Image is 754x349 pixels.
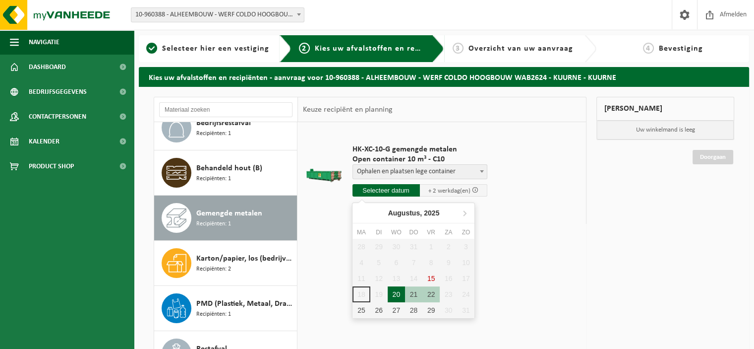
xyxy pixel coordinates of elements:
[139,67,749,86] h2: Kies uw afvalstoffen en recipiënten - aanvraag voor 10-960388 - ALHEEMBOUW - WERF COLDO HOOGBOUW ...
[405,227,422,237] div: do
[352,154,487,164] span: Open container 10 m³ - C10
[422,302,440,318] div: 29
[196,117,251,129] span: Bedrijfsrestafval
[659,45,703,53] span: Bevestiging
[196,219,231,229] span: Recipiënten: 1
[424,209,439,216] i: 2025
[29,55,66,79] span: Dashboard
[643,43,654,54] span: 4
[405,302,422,318] div: 28
[352,227,370,237] div: ma
[196,253,294,265] span: Karton/papier, los (bedrijven)
[468,45,573,53] span: Overzicht van uw aanvraag
[131,7,304,22] span: 10-960388 - ALHEEMBOUW - WERF COLDO HOOGBOUW WAB2624 - KUURNE - KUURNE
[154,105,297,150] button: Bedrijfsrestafval Recipiënten: 1
[422,286,440,302] div: 22
[352,144,487,154] span: HK-XC-10-G gemengde metalen
[388,286,405,302] div: 20
[405,286,422,302] div: 21
[597,121,734,140] p: Uw winkelmand is leeg
[352,164,487,179] span: Ophalen en plaatsen lege container
[440,227,457,237] div: za
[159,102,292,117] input: Materiaal zoeken
[154,150,297,196] button: Behandeld hout (B) Recipiënten: 1
[370,227,388,237] div: di
[29,104,86,129] span: Contactpersonen
[29,129,59,154] span: Kalender
[352,184,420,197] input: Selecteer datum
[154,196,297,241] button: Gemengde metalen Recipiënten: 1
[144,43,272,55] a: 1Selecteer hier een vestiging
[298,97,397,122] div: Keuze recipiënt en planning
[146,43,157,54] span: 1
[131,8,304,22] span: 10-960388 - ALHEEMBOUW - WERF COLDO HOOGBOUW WAB2624 - KUURNE - KUURNE
[29,154,74,179] span: Product Shop
[596,97,734,121] div: [PERSON_NAME]
[453,43,464,54] span: 3
[353,165,487,179] span: Ophalen en plaatsen lege container
[29,30,59,55] span: Navigatie
[196,174,231,184] span: Recipiënten: 1
[422,227,440,237] div: vr
[154,241,297,286] button: Karton/papier, los (bedrijven) Recipiënten: 2
[299,43,310,54] span: 2
[428,188,470,194] span: + 2 werkdag(en)
[693,150,733,164] a: Doorgaan
[315,45,451,53] span: Kies uw afvalstoffen en recipiënten
[154,286,297,331] button: PMD (Plastiek, Metaal, Drankkartons) (bedrijven) Recipiënten: 1
[370,302,388,318] div: 26
[388,302,405,318] div: 27
[196,310,231,319] span: Recipiënten: 1
[388,227,405,237] div: wo
[457,227,474,237] div: zo
[162,45,269,53] span: Selecteer hier een vestiging
[352,302,370,318] div: 25
[196,162,262,174] span: Behandeld hout (B)
[196,298,294,310] span: PMD (Plastiek, Metaal, Drankkartons) (bedrijven)
[384,205,444,221] div: Augustus,
[29,79,87,104] span: Bedrijfsgegevens
[196,129,231,139] span: Recipiënten: 1
[196,265,231,274] span: Recipiënten: 2
[196,208,262,219] span: Gemengde metalen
